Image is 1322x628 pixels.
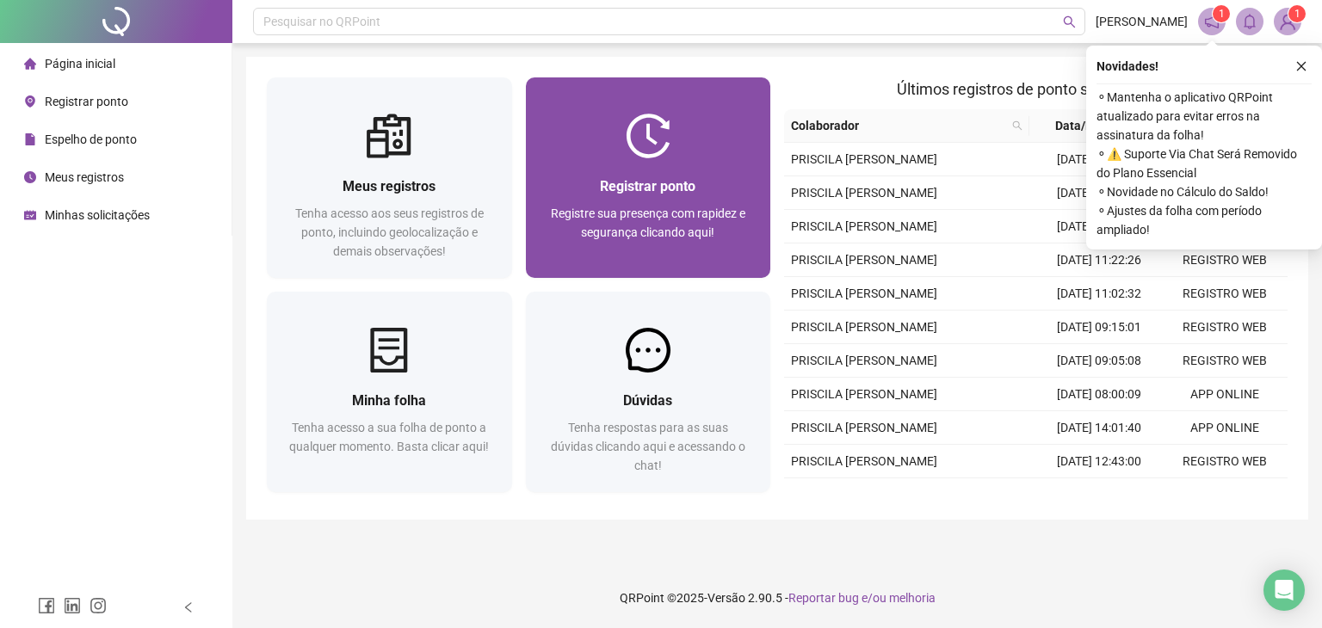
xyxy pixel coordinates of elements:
span: schedule [24,209,36,221]
span: file [24,133,36,145]
span: Colaborador [791,116,1005,135]
span: Minha folha [352,392,426,409]
span: Versão [707,591,745,605]
span: Tenha acesso a sua folha de ponto a qualquer momento. Basta clicar aqui! [289,421,489,453]
td: REGISTRO WEB [1162,344,1288,378]
span: PRISCILA [PERSON_NAME] [791,354,937,367]
td: REGISTRO WEB [1162,478,1288,512]
td: REGISTRO WEB [1162,243,1288,277]
a: Meus registrosTenha acesso aos seus registros de ponto, incluindo geolocalização e demais observa... [267,77,512,278]
span: clock-circle [24,171,36,183]
th: Data/Hora [1029,109,1152,143]
span: ⚬ Mantenha o aplicativo QRPoint atualizado para evitar erros na assinatura da folha! [1097,88,1312,145]
span: notification [1204,14,1220,29]
span: Registre sua presença com rapidez e segurança clicando aqui! [551,206,745,239]
span: PRISCILA [PERSON_NAME] [791,454,937,468]
td: REGISTRO WEB [1162,277,1288,311]
td: [DATE] 12:33:14 [1036,478,1162,512]
td: [DATE] 14:01:40 [1036,411,1162,445]
span: Registrar ponto [600,178,695,194]
span: home [24,58,36,70]
span: Meus registros [343,178,436,194]
span: 1 [1219,8,1225,20]
span: Página inicial [45,57,115,71]
span: ⚬ Ajustes da folha com período ampliado! [1097,201,1312,239]
td: [DATE] 11:22:26 [1036,243,1162,277]
span: Espelho de ponto [45,132,137,146]
span: PRISCILA [PERSON_NAME] [791,253,937,267]
span: PRISCILA [PERSON_NAME] [791,219,937,233]
span: Tenha respostas para as suas dúvidas clicando aqui e acessando o chat! [551,421,745,472]
td: [DATE] 09:05:08 [1036,344,1162,378]
span: search [1009,113,1026,139]
span: left [182,601,195,613]
div: Open Intercom Messenger [1263,570,1305,611]
a: Registrar pontoRegistre sua presença com rapidez e segurança clicando aqui! [526,77,771,278]
td: [DATE] 09:15:01 [1036,311,1162,344]
td: REGISTRO WEB [1162,445,1288,478]
span: Tenha acesso aos seus registros de ponto, incluindo geolocalização e demais observações! [295,206,484,258]
span: PRISCILA [PERSON_NAME] [791,387,937,401]
span: ⚬ ⚠️ Suporte Via Chat Será Removido do Plano Essencial [1097,145,1312,182]
span: Últimos registros de ponto sincronizados [897,80,1175,98]
td: REGISTRO WEB [1162,311,1288,344]
td: [DATE] 12:43:00 [1036,445,1162,478]
span: PRISCILA [PERSON_NAME] [791,421,937,434]
span: [PERSON_NAME] [1096,12,1188,31]
footer: QRPoint © 2025 - 2.90.5 - [232,568,1322,628]
span: Registrar ponto [45,95,128,108]
a: DúvidasTenha respostas para as suas dúvidas clicando aqui e acessando o chat! [526,292,771,492]
span: PRISCILA [PERSON_NAME] [791,186,937,200]
span: PRISCILA [PERSON_NAME] [791,286,937,300]
span: facebook [38,597,55,614]
span: close [1295,60,1307,72]
img: 92619 [1275,9,1300,34]
span: Minhas solicitações [45,208,150,222]
span: environment [24,95,36,108]
span: Reportar bug e/ou melhoria [788,591,936,605]
td: APP ONLINE [1162,411,1288,445]
span: search [1063,15,1076,28]
span: Data/Hora [1036,116,1131,135]
td: [DATE] 08:00:09 [1036,378,1162,411]
span: Dúvidas [623,392,672,409]
span: Novidades ! [1097,57,1158,76]
span: PRISCILA [PERSON_NAME] [791,320,937,334]
sup: Atualize o seu contato no menu Meus Dados [1288,5,1306,22]
td: [DATE] 11:02:32 [1036,277,1162,311]
td: APP ONLINE [1162,378,1288,411]
span: ⚬ Novidade no Cálculo do Saldo! [1097,182,1312,201]
td: [DATE] 14:00:12 [1036,143,1162,176]
span: PRISCILA [PERSON_NAME] [791,152,937,166]
sup: 1 [1213,5,1230,22]
span: bell [1242,14,1257,29]
span: search [1012,120,1022,131]
a: Minha folhaTenha acesso a sua folha de ponto a qualquer momento. Basta clicar aqui! [267,292,512,492]
span: 1 [1294,8,1300,20]
span: Meus registros [45,170,124,184]
td: [DATE] 12:33:33 [1036,210,1162,243]
span: linkedin [64,597,81,614]
td: [DATE] 12:43:30 [1036,176,1162,210]
span: instagram [90,597,107,614]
